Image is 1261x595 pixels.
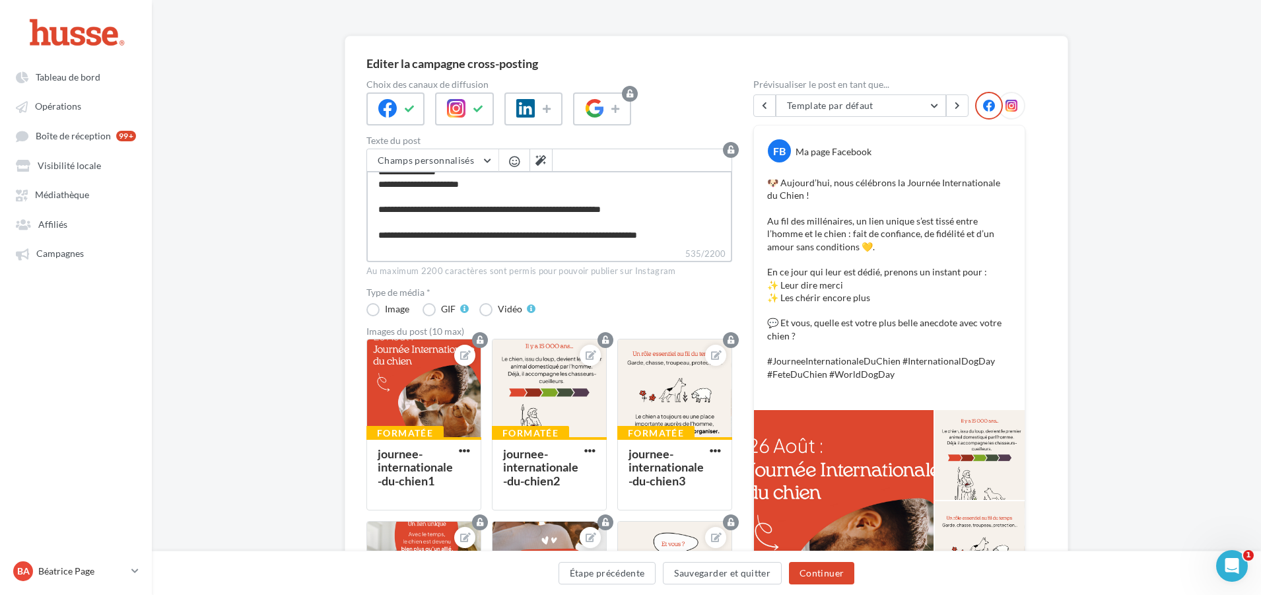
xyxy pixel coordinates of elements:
[617,426,695,440] div: Formatée
[8,182,144,206] a: Médiathèque
[35,190,89,201] span: Médiathèque
[367,149,498,172] button: Champs personnalisés
[441,304,456,314] div: GIF
[36,248,84,260] span: Campagnes
[503,446,578,488] div: journee-internationale-du-chien2
[36,71,100,83] span: Tableau de bord
[1216,550,1248,582] iframe: Intercom live chat
[789,562,854,584] button: Continuer
[366,426,444,440] div: Formatée
[1243,550,1254,561] span: 1
[385,304,409,314] div: Image
[366,136,732,145] label: Texte du post
[629,446,704,488] div: journee-internationale-du-chien3
[8,123,144,148] a: Boîte de réception 99+
[767,176,1011,393] p: 🐶 Aujourd’hui, nous célébrons la Journée Internationale du Chien ! Au fil des millénaires, un lie...
[753,80,1025,89] div: Prévisualiser le post en tant que...
[768,139,791,162] div: FB
[38,565,126,578] p: Béatrice Page
[492,426,569,440] div: Formatée
[796,145,871,158] div: Ma page Facebook
[366,265,732,277] div: Au maximum 2200 caractères sont permis pour pouvoir publier sur Instagram
[8,94,144,118] a: Opérations
[38,219,67,230] span: Affiliés
[8,212,144,236] a: Affiliés
[498,304,522,314] div: Vidéo
[8,65,144,88] a: Tableau de bord
[35,101,81,112] span: Opérations
[17,565,30,578] span: Ba
[11,559,141,584] a: Ba Béatrice Page
[8,241,144,265] a: Campagnes
[378,446,453,488] div: journee-internationale-du-chien1
[8,153,144,177] a: Visibilité locale
[116,131,136,141] div: 99+
[366,327,732,336] div: Images du post (10 max)
[38,160,101,171] span: Visibilité locale
[559,562,656,584] button: Étape précédente
[366,80,732,89] label: Choix des canaux de diffusion
[366,247,732,262] label: 535/2200
[663,562,782,584] button: Sauvegarder et quitter
[366,57,1046,69] div: Editer la campagne cross-posting
[36,130,111,141] span: Boîte de réception
[366,288,732,297] label: Type de média *
[776,94,946,117] button: Template par défaut
[378,155,474,166] span: Champs personnalisés
[787,100,873,111] span: Template par défaut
